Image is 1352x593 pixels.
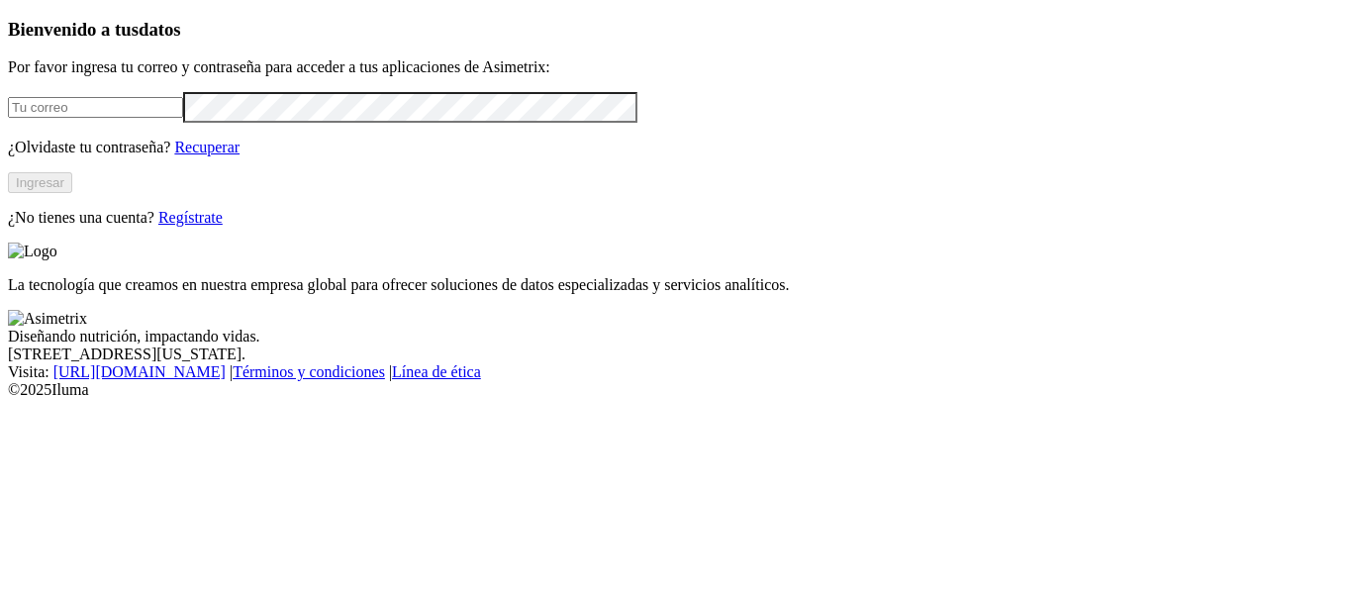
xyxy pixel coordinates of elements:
[8,310,87,328] img: Asimetrix
[8,328,1344,346] div: Diseñando nutrición, impactando vidas.
[8,97,183,118] input: Tu correo
[53,363,226,380] a: [URL][DOMAIN_NAME]
[8,363,1344,381] div: Visita : | |
[233,363,385,380] a: Términos y condiciones
[8,139,1344,156] p: ¿Olvidaste tu contraseña?
[8,19,1344,41] h3: Bienvenido a tus
[8,172,72,193] button: Ingresar
[158,209,223,226] a: Regístrate
[174,139,240,155] a: Recuperar
[8,58,1344,76] p: Por favor ingresa tu correo y contraseña para acceder a tus aplicaciones de Asimetrix:
[392,363,481,380] a: Línea de ética
[139,19,181,40] span: datos
[8,381,1344,399] div: © 2025 Iluma
[8,209,1344,227] p: ¿No tienes una cuenta?
[8,346,1344,363] div: [STREET_ADDRESS][US_STATE].
[8,276,1344,294] p: La tecnología que creamos en nuestra empresa global para ofrecer soluciones de datos especializad...
[8,243,57,260] img: Logo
